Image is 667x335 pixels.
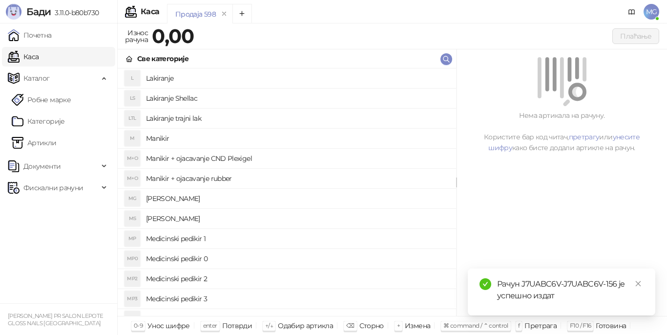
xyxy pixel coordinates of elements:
[146,191,448,206] h4: [PERSON_NAME]
[569,133,600,141] a: претрагу
[146,171,448,186] h4: Manikir + ojacavanje rubber
[596,319,626,332] div: Готовина
[152,24,194,48] strong: 0,00
[134,322,143,329] span: 0-9
[346,322,354,329] span: ⌫
[232,4,252,23] button: Add tab
[125,171,140,186] div: M+O
[137,53,188,64] div: Све категорије
[479,278,491,290] span: check-circle
[524,319,557,332] div: Претрага
[612,28,659,44] button: Плаћање
[265,322,273,329] span: ↑/↓
[146,111,448,126] h4: Lakiranje trajni lak
[624,4,640,20] a: Документација
[146,151,448,166] h4: Manikir + ojacavanje CND Plexigel
[125,90,140,106] div: LS
[146,271,448,287] h4: Medicinski pedikir 2
[146,211,448,226] h4: [PERSON_NAME]
[12,133,57,153] a: ArtikliАртикли
[8,25,52,45] a: Почетна
[146,311,448,327] h4: Pedikir
[222,319,252,332] div: Потврди
[125,251,140,267] div: MP0
[175,9,216,20] div: Продаја 598
[397,322,400,329] span: +
[141,8,159,16] div: Каса
[123,26,150,46] div: Износ рачуна
[51,8,99,17] span: 3.11.0-b80b730
[218,10,230,18] button: remove
[644,4,659,20] span: MG
[125,191,140,206] div: MG
[359,319,384,332] div: Сторно
[125,211,140,226] div: MS
[118,68,456,316] div: grid
[497,278,644,302] div: Рачун J7UABC6V-J7UABC6V-156 је успешно издат
[443,322,508,329] span: ⌘ command / ⌃ control
[12,112,65,131] a: Категорије
[8,47,39,67] a: Каса
[468,110,655,153] div: Нема артикала на рачуну. Користите бар код читач, или како бисте додали артикле на рачун.
[570,322,591,329] span: F10 / F16
[278,319,333,332] div: Одабир артикла
[633,278,644,289] a: Close
[146,251,448,267] h4: Medicinski pedikir 0
[147,319,190,332] div: Унос шифре
[125,131,140,146] div: M
[125,111,140,126] div: LTL
[23,156,61,176] span: Документи
[23,178,83,198] span: Фискални рачуни
[146,131,448,146] h4: Manikir
[146,231,448,246] h4: Medicinski pedikir 1
[146,70,448,86] h4: Lakiranje
[23,68,50,88] span: Каталог
[125,271,140,287] div: MP2
[518,322,520,329] span: f
[8,313,103,327] small: [PERSON_NAME] PR SALON LEPOTE GLOSS NAILS [GEOGRAPHIC_DATA]
[146,90,448,106] h4: Lakiranje Shellac
[6,4,21,20] img: Logo
[26,6,51,18] span: Бади
[12,90,71,110] a: Робне марке
[146,291,448,307] h4: Medicinski pedikir 3
[125,151,140,166] div: M+O
[125,231,140,246] div: MP
[405,319,430,332] div: Измена
[635,280,642,287] span: close
[125,291,140,307] div: MP3
[125,311,140,327] div: P
[203,322,217,329] span: enter
[125,70,140,86] div: L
